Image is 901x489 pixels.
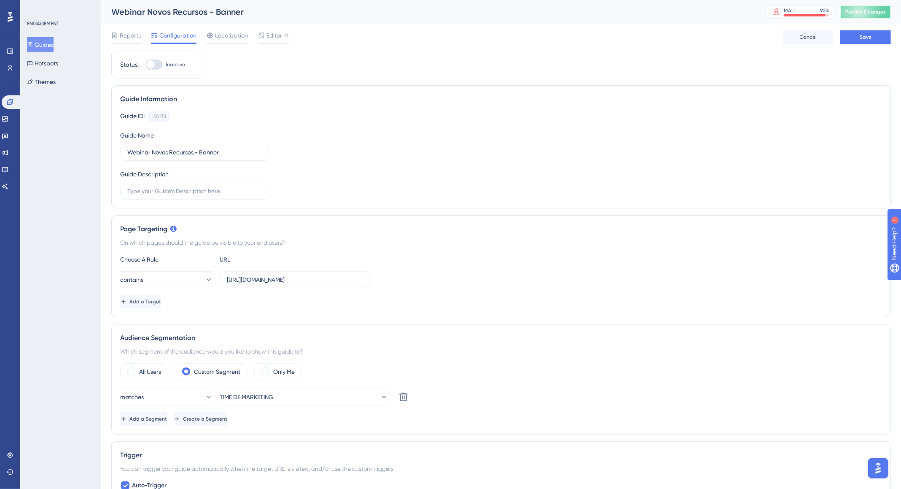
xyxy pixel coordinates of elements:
[27,74,56,89] button: Themes
[120,169,169,179] div: Guide Description
[120,130,154,140] div: Guide Name
[840,5,891,19] button: Publish Changes
[111,6,745,18] div: Webinar Novos Recursos - Banner
[120,412,167,426] button: Add a Segment
[120,30,141,41] span: Reports
[139,367,161,377] label: All Users
[220,392,273,402] span: TIME DE MARKETING
[120,392,144,402] span: matches
[784,7,795,14] div: MAU
[120,271,213,288] button: contains
[266,30,282,41] span: Editor
[120,94,882,104] div: Guide Information
[866,456,891,481] iframe: UserGuiding AI Assistant Launcher
[59,4,61,11] div: 1
[227,275,363,284] input: yourwebsite.com/path
[129,416,167,422] span: Add a Segment
[120,389,213,405] button: matches
[20,2,53,12] span: Need Help?
[120,346,882,357] div: Which segment of the audience would you like to show this guide to?
[220,389,388,405] button: TIME DE MARKETING
[220,254,312,265] div: URL
[860,34,871,41] span: Save
[166,61,185,68] span: Inactive
[159,30,196,41] span: Configuration
[120,333,882,343] div: Audience Segmentation
[27,37,54,52] button: Guides
[800,34,817,41] span: Cancel
[120,295,161,308] button: Add a Target
[129,298,161,305] span: Add a Target
[152,113,166,120] div: 150251
[120,464,882,474] div: You can trigger your guide automatically when the target URL is visited, and/or use the custom tr...
[273,367,295,377] label: Only Me
[120,254,213,265] div: Choose A Rule
[127,186,263,196] input: Type your Guide’s Description here
[174,412,227,426] button: Create a Segment
[120,59,139,70] div: Status:
[183,416,227,422] span: Create a Segment
[27,20,59,27] div: ENGAGEMENT
[820,7,829,14] div: 92 %
[120,224,882,234] div: Page Targeting
[120,275,143,285] span: contains
[194,367,240,377] label: Custom Segment
[845,8,886,15] span: Publish Changes
[120,450,882,460] div: Trigger
[27,56,58,71] button: Hotspots
[215,30,248,41] span: Localization
[127,148,263,157] input: Type your Guide’s Name here
[840,30,891,44] button: Save
[120,111,145,122] div: Guide ID:
[120,238,882,248] div: On which pages should the guide be visible to your end users?
[783,30,834,44] button: Cancel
